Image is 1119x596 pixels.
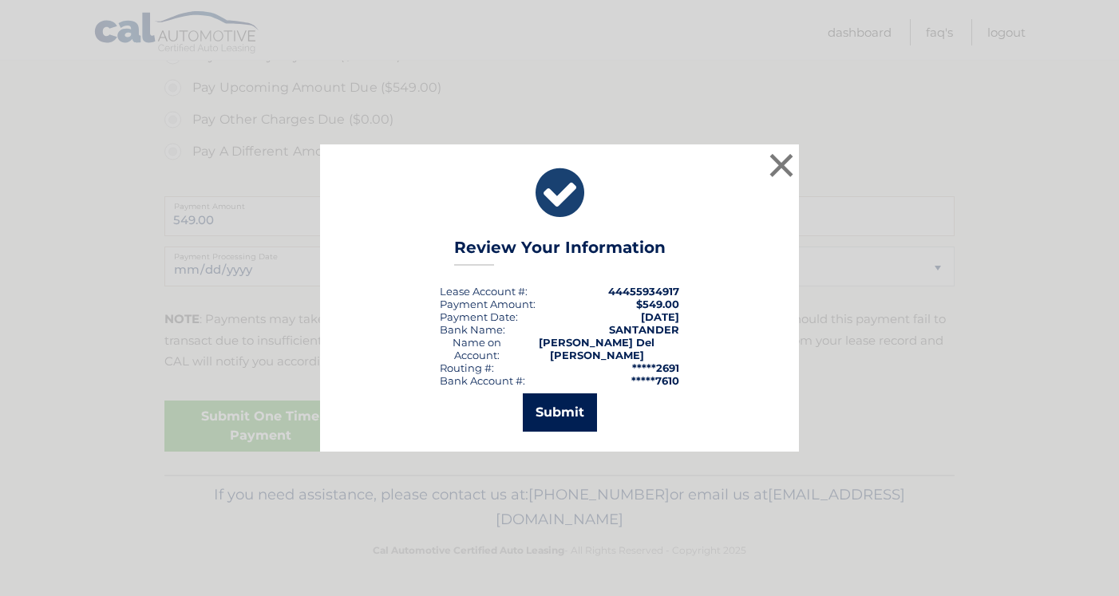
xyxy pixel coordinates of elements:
button: Submit [523,393,597,432]
span: $549.00 [636,298,679,310]
div: Name on Account: [440,336,515,361]
div: : [440,310,518,323]
span: Payment Date [440,310,516,323]
div: Bank Account #: [440,374,525,387]
div: Payment Amount: [440,298,536,310]
div: Routing #: [440,361,494,374]
h3: Review Your Information [454,238,666,266]
div: Lease Account #: [440,285,528,298]
div: Bank Name: [440,323,505,336]
span: [DATE] [641,310,679,323]
button: × [765,149,797,181]
strong: [PERSON_NAME] Del [PERSON_NAME] [539,336,654,361]
strong: SANTANDER [609,323,679,336]
strong: 44455934917 [608,285,679,298]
